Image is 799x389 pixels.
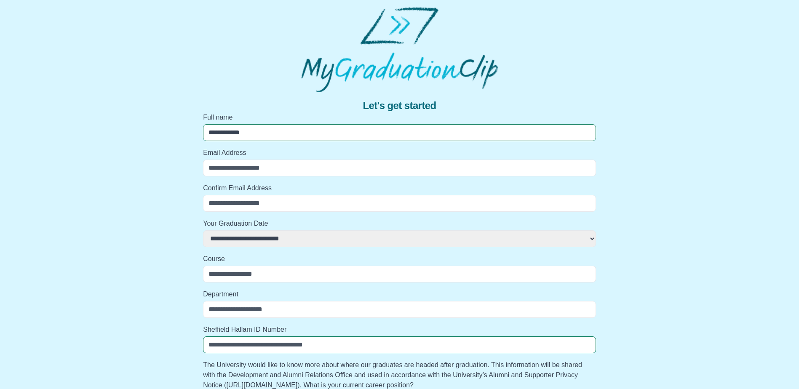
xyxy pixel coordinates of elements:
img: MyGraduationClip [301,7,497,92]
label: Sheffield Hallam ID Number [203,325,596,335]
label: Confirm Email Address [203,183,596,193]
label: Full name [203,112,596,123]
label: Course [203,254,596,264]
span: Let's get started [363,99,436,112]
label: Department [203,289,596,299]
label: Email Address [203,148,596,158]
label: Your Graduation Date [203,218,596,229]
